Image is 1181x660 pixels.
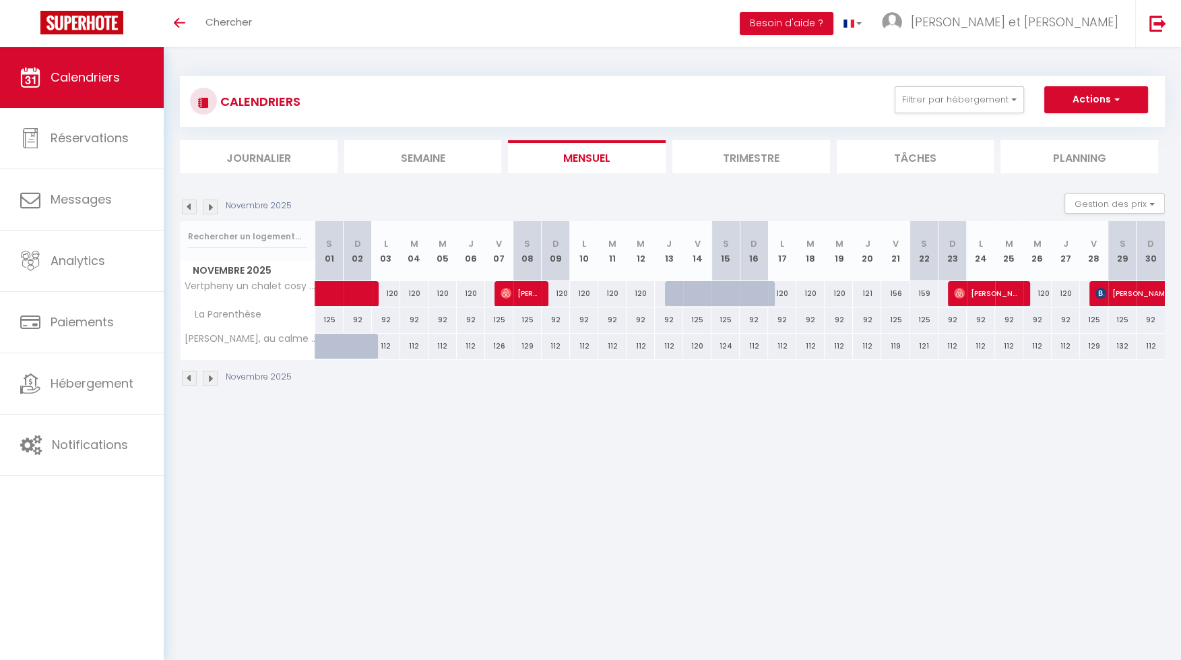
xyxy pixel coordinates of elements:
th: 30 [1137,221,1165,281]
abbr: D [354,237,361,250]
abbr: S [723,237,729,250]
abbr: M [835,237,843,250]
div: 92 [825,307,853,332]
button: Besoin d'aide ? [740,12,833,35]
div: 92 [938,307,967,332]
th: 04 [400,221,428,281]
span: [PERSON_NAME], au calme dans un cocon de verdure [183,334,317,344]
h3: CALENDRIERS [217,86,300,117]
th: 16 [740,221,768,281]
img: ... [882,12,902,32]
th: 13 [655,221,683,281]
span: Novembre 2025 [181,261,315,280]
abbr: V [496,237,502,250]
th: 20 [853,221,881,281]
abbr: L [780,237,784,250]
div: 92 [1052,307,1080,332]
abbr: D [751,237,757,250]
div: 121 [909,334,938,359]
span: [PERSON_NAME] [954,280,1020,306]
img: Super Booking [40,11,123,34]
div: 125 [909,307,938,332]
div: 112 [400,334,428,359]
abbr: L [582,237,586,250]
button: Filtrer par hébergement [895,86,1024,113]
abbr: V [695,237,701,250]
li: Trimestre [672,140,830,173]
div: 112 [995,334,1023,359]
div: 112 [796,334,825,359]
div: 120 [428,281,457,306]
div: 125 [1108,307,1137,332]
th: 07 [485,221,513,281]
div: 112 [967,334,995,359]
th: 08 [513,221,542,281]
th: 22 [909,221,938,281]
div: 129 [513,334,542,359]
div: 92 [627,307,655,332]
div: 112 [1052,334,1080,359]
span: Messages [51,191,112,208]
abbr: J [666,237,672,250]
abbr: S [326,237,332,250]
div: 112 [457,334,485,359]
li: Planning [1000,140,1158,173]
div: 112 [938,334,967,359]
th: 15 [711,221,740,281]
th: 19 [825,221,853,281]
abbr: M [806,237,815,250]
div: 126 [485,334,513,359]
div: 112 [825,334,853,359]
th: 11 [598,221,627,281]
abbr: J [864,237,870,250]
th: 27 [1052,221,1080,281]
span: La Parenthèse [183,307,265,322]
th: 12 [627,221,655,281]
th: 10 [570,221,598,281]
div: 120 [796,281,825,306]
div: 120 [457,281,485,306]
abbr: J [1063,237,1068,250]
abbr: M [1005,237,1013,250]
div: 120 [768,281,796,306]
div: 120 [627,281,655,306]
div: 120 [598,281,627,306]
abbr: M [608,237,616,250]
abbr: D [552,237,559,250]
th: 05 [428,221,457,281]
th: 03 [372,221,400,281]
div: 92 [995,307,1023,332]
p: Novembre 2025 [226,200,292,212]
div: 120 [683,334,711,359]
th: 09 [542,221,570,281]
th: 06 [457,221,485,281]
span: [PERSON_NAME] [501,280,538,306]
div: 112 [740,334,768,359]
span: Vertpheny un chalet cosy et calme à 2 pas du lac [183,281,317,291]
div: 92 [428,307,457,332]
div: 125 [1080,307,1108,332]
div: 125 [315,307,344,332]
div: 112 [542,334,570,359]
span: Chercher [205,15,252,29]
div: 112 [853,334,881,359]
th: 18 [796,221,825,281]
div: 120 [570,281,598,306]
div: 92 [598,307,627,332]
div: 92 [740,307,768,332]
div: 121 [853,281,881,306]
span: Réservations [51,129,129,146]
th: 28 [1080,221,1108,281]
li: Mensuel [508,140,666,173]
th: 02 [344,221,372,281]
th: 29 [1108,221,1137,281]
div: 120 [542,281,570,306]
div: 112 [428,334,457,359]
th: 21 [881,221,909,281]
button: Gestion des prix [1064,193,1165,214]
span: Notifications [52,436,128,453]
span: Paiements [51,313,114,330]
div: 132 [1108,334,1137,359]
th: 01 [315,221,344,281]
p: Novembre 2025 [226,371,292,384]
